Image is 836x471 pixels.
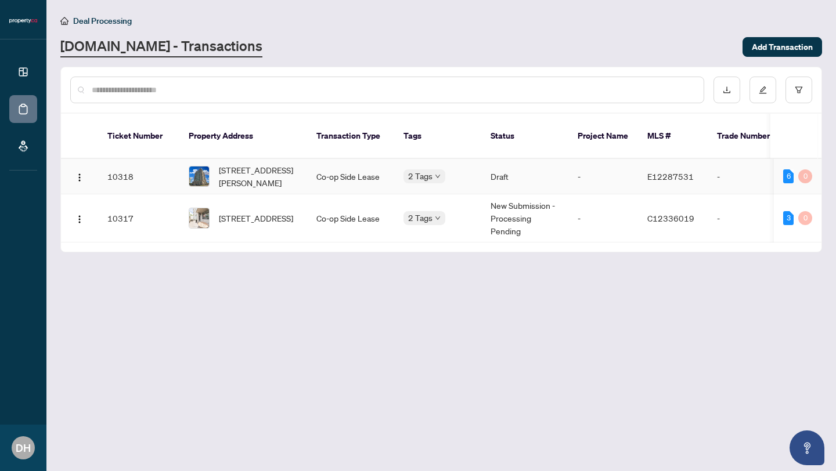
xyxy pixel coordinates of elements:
[16,440,31,456] span: DH
[568,194,638,242] td: -
[60,17,69,25] span: home
[9,17,37,24] img: logo
[714,77,740,103] button: download
[75,215,84,224] img: Logo
[189,208,209,228] img: thumbnail-img
[98,114,179,159] th: Ticket Number
[98,194,179,242] td: 10317
[785,77,812,103] button: filter
[60,37,262,57] a: [DOMAIN_NAME] - Transactions
[98,159,179,194] td: 10318
[708,194,789,242] td: -
[481,159,568,194] td: Draft
[647,213,694,223] span: C12336019
[708,159,789,194] td: -
[70,167,89,186] button: Logo
[798,169,812,183] div: 0
[435,215,441,221] span: down
[408,211,433,224] span: 2 Tags
[219,164,298,189] span: [STREET_ADDRESS][PERSON_NAME]
[723,86,731,94] span: download
[568,114,638,159] th: Project Name
[70,209,89,227] button: Logo
[647,171,694,182] span: E12287531
[179,114,307,159] th: Property Address
[307,159,394,194] td: Co-op Side Lease
[752,38,813,56] span: Add Transaction
[219,212,293,224] span: [STREET_ADDRESS]
[435,173,441,179] span: down
[759,86,767,94] span: edit
[708,114,789,159] th: Trade Number
[73,16,132,26] span: Deal Processing
[783,169,794,183] div: 6
[481,114,568,159] th: Status
[408,169,433,183] span: 2 Tags
[749,77,776,103] button: edit
[743,37,822,57] button: Add Transaction
[783,211,794,225] div: 3
[307,114,394,159] th: Transaction Type
[798,211,812,225] div: 0
[189,166,209,186] img: thumbnail-img
[307,194,394,242] td: Co-op Side Lease
[638,114,708,159] th: MLS #
[75,173,84,182] img: Logo
[568,159,638,194] td: -
[795,86,803,94] span: filter
[394,114,481,159] th: Tags
[790,430,824,465] button: Open asap
[481,194,568,242] td: New Submission - Processing Pending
